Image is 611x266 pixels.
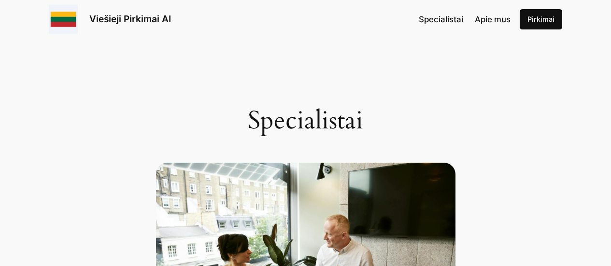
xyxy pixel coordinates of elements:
a: Viešieji Pirkimai AI [89,13,171,25]
a: Apie mus [475,13,511,26]
span: Specialistai [419,14,463,24]
h1: Specialistai [156,106,455,135]
img: Viešieji pirkimai logo [49,5,78,34]
a: Specialistai [419,13,463,26]
span: Apie mus [475,14,511,24]
nav: Navigation [419,13,511,26]
a: Pirkimai [520,9,562,29]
